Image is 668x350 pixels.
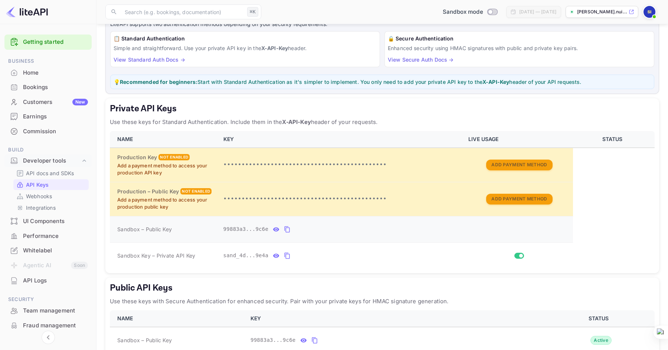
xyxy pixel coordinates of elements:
[23,321,88,330] div: Fraud management
[26,169,74,177] p: API docs and SDKs
[23,307,88,315] div: Team management
[546,310,655,327] th: STATUS
[4,229,92,243] div: Performance
[388,35,651,43] h6: 🔒 Secure Authentication
[261,45,288,51] strong: X-API-Key
[223,160,460,169] p: •••••••••••••••••••••••••••••••••••••••••••••
[120,79,197,85] strong: Recommended for beginners:
[110,310,246,327] th: NAME
[440,8,500,16] div: Switch to Production mode
[644,6,655,18] img: saiful ihsan
[23,98,88,107] div: Customers
[4,214,92,228] a: UI Components
[23,232,88,241] div: Performance
[4,274,92,287] a: API Logs
[117,196,215,211] p: Add a payment method to access your production public key
[4,274,92,288] div: API Logs
[4,295,92,304] span: Security
[114,56,185,63] a: View Standard Auth Docs →
[23,83,88,92] div: Bookings
[16,192,86,200] a: Webhooks
[4,124,92,139] div: Commission
[4,318,92,333] div: Fraud management
[519,9,556,15] div: [DATE] — [DATE]
[6,6,48,18] img: LiteAPI logo
[223,225,269,233] span: 99883a3...9c6e
[223,194,460,203] p: •••••••••••••••••••••••••••••••••••••••••••••
[223,252,269,259] span: sand_4d...9e4a
[577,9,627,15] p: [PERSON_NAME].nui...
[13,191,89,202] div: Webhooks
[4,214,92,229] div: UI Components
[4,95,92,109] div: CustomersNew
[4,154,92,167] div: Developer tools
[282,118,311,125] strong: X-API-Key
[180,188,212,194] div: Not enabled
[4,80,92,94] a: Bookings
[23,157,81,165] div: Developer tools
[4,318,92,332] a: Fraud management
[114,78,651,86] p: 💡 Start with Standard Authentication as it's simpler to implement. You only need to add your priv...
[4,66,92,80] div: Home
[13,179,89,190] div: API Keys
[443,8,483,16] span: Sandbox mode
[42,331,55,344] button: Collapse navigation
[23,69,88,77] div: Home
[120,4,244,19] input: Search (e.g. bookings, documentation)
[4,95,92,109] a: CustomersNew
[23,38,88,46] a: Getting started
[482,79,509,85] strong: X-API-Key
[4,124,92,138] a: Commission
[486,195,552,202] a: Add Payment Method
[4,35,92,50] div: Getting started
[4,66,92,79] a: Home
[117,187,179,196] h6: Production – Public Key
[13,168,89,179] div: API docs and SDKs
[117,336,172,344] span: Sandbox – Public Key
[590,336,612,345] div: Active
[573,131,655,148] th: STATUS
[247,7,258,17] div: ⌘K
[4,243,92,257] a: Whitelabel
[388,56,453,63] a: View Secure Auth Docs →
[23,277,88,285] div: API Logs
[246,310,546,327] th: KEY
[23,127,88,136] div: Commission
[117,162,215,177] p: Add a payment method to access your production API key
[16,204,86,212] a: Integrations
[4,340,92,348] span: Marketing
[110,297,655,306] p: Use these keys with Secure Authentication for enhanced security. Pair with your private keys for ...
[23,246,88,255] div: Whitelabel
[117,153,157,161] h6: Production Key
[110,118,655,127] p: Use these keys for Standard Authentication. Include them in the header of your requests.
[4,57,92,65] span: Business
[219,131,464,148] th: KEY
[26,192,52,200] p: Webhooks
[117,252,195,259] span: Sandbox Key – Private API Key
[250,336,296,344] span: 99883a3...9c6e
[72,99,88,105] div: New
[4,229,92,243] a: Performance
[110,282,655,294] h5: Public API Keys
[114,44,377,52] p: Simple and straightforward. Use your private API key in the header.
[13,202,89,213] div: Integrations
[4,243,92,258] div: Whitelabel
[486,161,552,167] a: Add Payment Method
[26,204,56,212] p: Integrations
[110,131,655,269] table: private api keys table
[4,80,92,95] div: Bookings
[16,169,86,177] a: API docs and SDKs
[110,131,219,148] th: NAME
[4,304,92,317] a: Team management
[464,131,573,148] th: LIVE USAGE
[26,181,49,189] p: API Keys
[486,194,552,205] button: Add Payment Method
[114,35,377,43] h6: 📋 Standard Authentication
[110,103,655,115] h5: Private API Keys
[117,225,172,233] span: Sandbox – Public Key
[4,146,92,154] span: Build
[16,181,86,189] a: API Keys
[158,154,190,160] div: Not enabled
[23,217,88,226] div: UI Components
